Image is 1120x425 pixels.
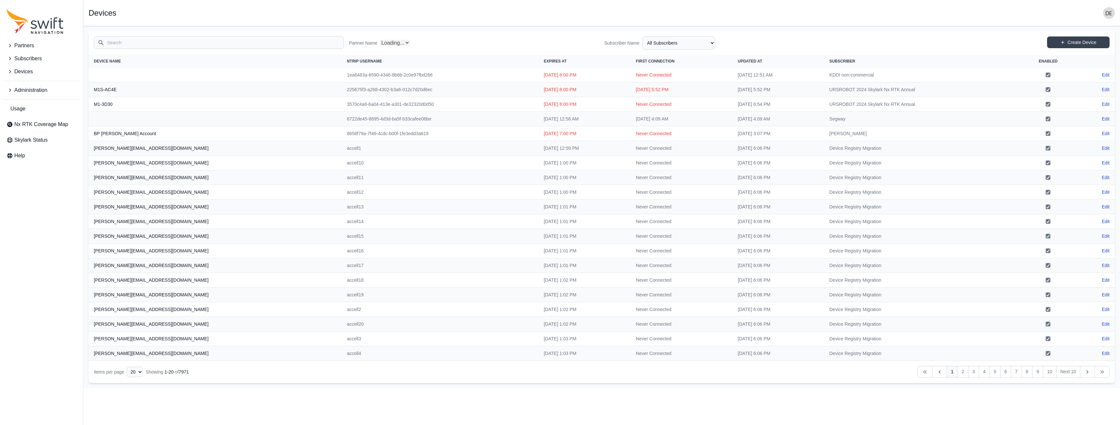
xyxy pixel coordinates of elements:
[89,332,342,346] th: [PERSON_NAME][EMAIL_ADDRESS][DOMAIN_NAME]
[4,149,79,162] a: Help
[544,59,567,64] span: Expires At
[1022,366,1033,378] a: 8
[342,185,539,200] td: accell12
[342,302,539,317] td: accell2
[89,185,342,200] th: [PERSON_NAME][EMAIL_ADDRESS][DOMAIN_NAME]
[1103,7,1115,19] img: user photo
[824,126,1019,141] td: [PERSON_NAME]
[89,200,342,214] th: [PERSON_NAME][EMAIL_ADDRESS][DOMAIN_NAME]
[89,141,342,156] th: [PERSON_NAME][EMAIL_ADDRESS][DOMAIN_NAME]
[732,141,824,156] td: [DATE] 6:06 PM
[732,82,824,97] td: [DATE] 5:52 PM
[631,258,733,273] td: Never Connected
[1102,204,1110,210] a: Edit
[342,68,539,82] td: 1ea6483a-6590-4346-8b6b-2c0e97fbd266
[631,302,733,317] td: Never Connected
[14,68,33,76] span: Devices
[89,288,342,302] th: [PERSON_NAME][EMAIL_ADDRESS][DOMAIN_NAME]
[1102,116,1110,122] a: Edit
[631,185,733,200] td: Never Connected
[824,229,1019,244] td: Device Registry Migration
[89,97,342,112] th: M1-3D30
[631,214,733,229] td: Never Connected
[4,118,79,131] a: Nx RTK Coverage Map
[539,68,631,82] td: [DATE] 8:00 PM
[4,134,79,147] a: Skylark Status
[349,40,377,46] label: Partner Name
[732,170,824,185] td: [DATE] 6:06 PM
[89,244,342,258] th: [PERSON_NAME][EMAIL_ADDRESS][DOMAIN_NAME]
[732,273,824,288] td: [DATE] 6:06 PM
[732,229,824,244] td: [DATE] 6:06 PM
[631,332,733,346] td: Never Connected
[539,332,631,346] td: [DATE] 1:03 PM
[631,346,733,361] td: Never Connected
[738,59,762,64] span: Updated At
[1102,72,1110,78] a: Edit
[1102,350,1110,357] a: Edit
[539,258,631,273] td: [DATE] 1:01 PM
[1102,174,1110,181] a: Edit
[1018,55,1078,68] th: Enabled
[631,200,733,214] td: Never Connected
[342,97,539,112] td: 3570c4a6-6a04-413e-a301-de32320d0d50
[1102,160,1110,166] a: Edit
[824,185,1019,200] td: Device Registry Migration
[1102,233,1110,239] a: Edit
[631,244,733,258] td: Never Connected
[631,126,733,141] td: Never Connected
[732,258,824,273] td: [DATE] 6:06 PM
[1011,366,1022,378] a: 7
[824,214,1019,229] td: Device Registry Migration
[89,258,342,273] th: [PERSON_NAME][EMAIL_ADDRESS][DOMAIN_NAME]
[732,68,824,82] td: [DATE] 12:51 AM
[342,200,539,214] td: accell13
[127,367,143,377] select: Display Limit
[539,185,631,200] td: [DATE] 1:00 PM
[539,112,631,126] td: [DATE] 12:58 AM
[89,55,342,68] th: Device Name
[89,229,342,244] th: [PERSON_NAME][EMAIL_ADDRESS][DOMAIN_NAME]
[732,288,824,302] td: [DATE] 6:06 PM
[342,244,539,258] td: accell16
[89,126,342,141] th: BP [PERSON_NAME] Account
[631,82,733,97] td: [DATE] 5:52 PM
[1043,366,1056,378] a: 10
[539,200,631,214] td: [DATE] 1:01 PM
[89,156,342,170] th: [PERSON_NAME][EMAIL_ADDRESS][DOMAIN_NAME]
[1102,277,1110,283] a: Edit
[342,170,539,185] td: accell11
[1102,101,1110,107] a: Edit
[947,366,958,378] a: 1
[539,126,631,141] td: [DATE] 7:00 PM
[539,156,631,170] td: [DATE] 1:00 PM
[539,229,631,244] td: [DATE] 1:01 PM
[342,317,539,332] td: accell20
[824,170,1019,185] td: Device Registry Migration
[732,97,824,112] td: [DATE] 6:54 PM
[4,52,79,65] button: Subscribers
[342,258,539,273] td: accell17
[631,68,733,82] td: Never Connected
[732,244,824,258] td: [DATE] 6:06 PM
[342,55,539,68] th: NTRIP Username
[1000,366,1011,378] a: 6
[539,244,631,258] td: [DATE] 1:01 PM
[824,156,1019,170] td: Device Registry Migration
[631,273,733,288] td: Never Connected
[14,136,48,144] span: Skylark Status
[631,170,733,185] td: Never Connected
[824,346,1019,361] td: Device Registry Migration
[14,120,68,128] span: Nx RTK Coverage Map
[539,141,631,156] td: [DATE] 12:59 PM
[732,126,824,141] td: [DATE] 3:07 PM
[824,68,1019,82] td: KDDI non-commercial
[539,302,631,317] td: [DATE] 1:02 PM
[1102,145,1110,151] a: Edit
[539,214,631,229] td: [DATE] 1:01 PM
[539,82,631,97] td: [DATE] 8:00 PM
[164,369,174,375] span: 1 - 20
[824,273,1019,288] td: Device Registry Migration
[14,86,47,94] span: Administration
[1102,291,1110,298] a: Edit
